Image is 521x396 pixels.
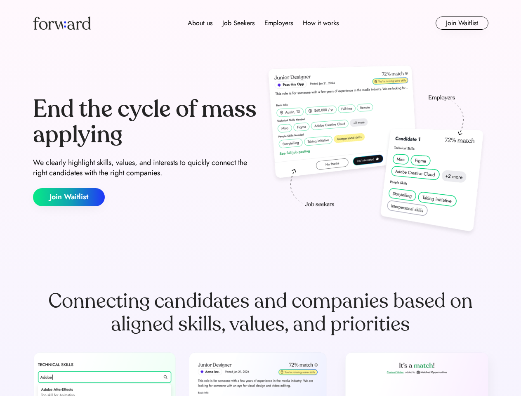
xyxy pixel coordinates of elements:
button: Join Waitlist [33,188,105,206]
div: About us [188,18,212,28]
div: End the cycle of mass applying [33,97,257,147]
div: We clearly highlight skills, values, and interests to quickly connect the right candidates with t... [33,158,257,178]
div: How it works [303,18,339,28]
img: hero-image.png [264,63,488,240]
div: Job Seekers [222,18,255,28]
button: Join Waitlist [436,16,488,30]
div: Connecting candidates and companies based on aligned skills, values, and priorities [33,290,488,336]
img: Forward logo [33,16,91,30]
div: Employers [264,18,293,28]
